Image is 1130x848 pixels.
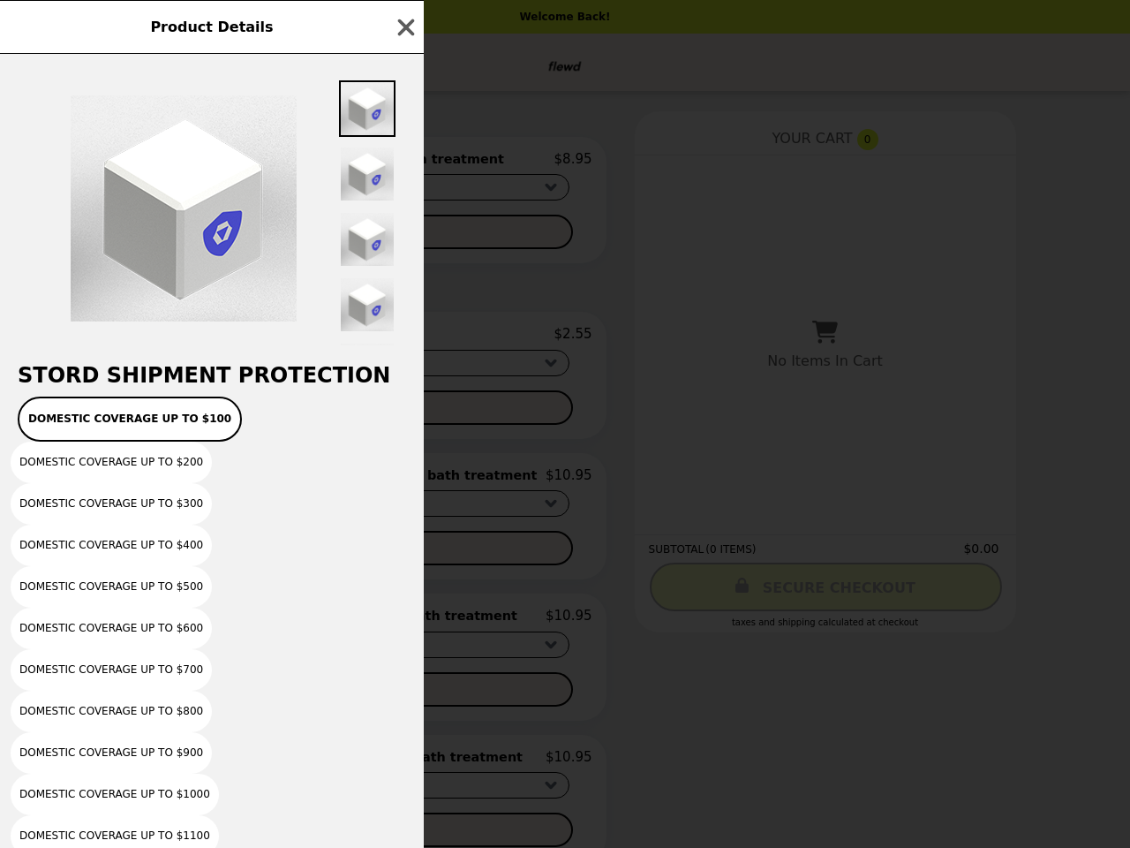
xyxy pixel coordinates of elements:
img: Thumbnail 4 [339,276,395,333]
img: Thumbnail 3 [339,211,395,268]
button: Domestic coverage up to $500 [11,566,212,608]
button: Domestic coverage up to $1000 [11,774,219,815]
button: Domestic coverage up to $400 [11,525,212,566]
img: Thumbnail 1 [339,80,395,137]
img: Thumbnail 2 [339,146,395,202]
button: Domestic coverage up to $700 [11,649,212,691]
img: Domestic coverage up to $100 [71,95,297,322]
span: Product Details [150,19,273,35]
button: Domestic coverage up to $900 [11,732,212,774]
button: Domestic coverage up to $800 [11,691,212,732]
img: Thumbnail 5 [339,342,395,398]
button: Domestic coverage up to $200 [11,442,212,483]
button: Domestic coverage up to $300 [11,483,212,525]
button: Domestic coverage up to $100 [18,397,242,442]
button: Domestic coverage up to $600 [11,608,212,649]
